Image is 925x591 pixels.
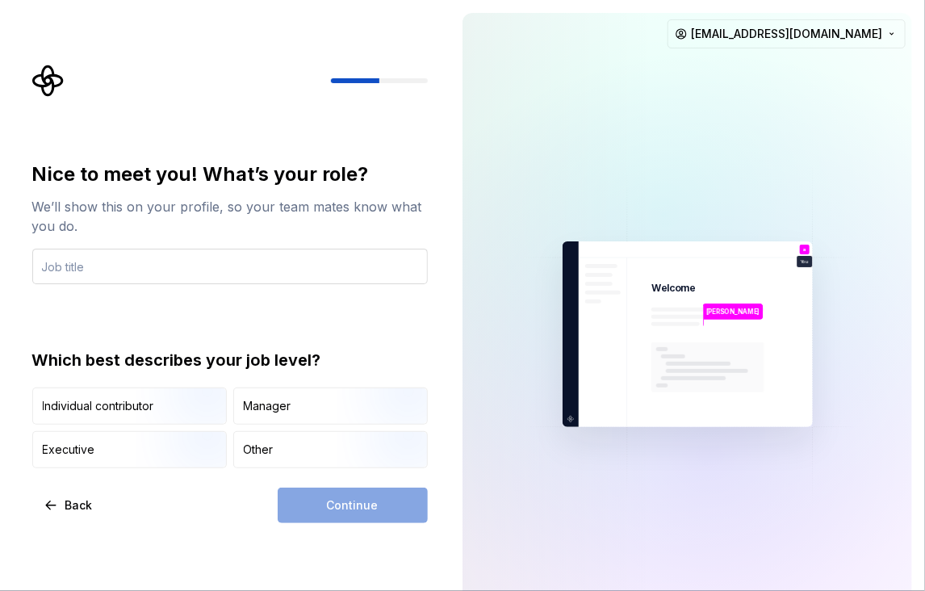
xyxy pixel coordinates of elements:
[43,398,154,414] div: Individual contributor
[651,282,696,295] p: Welcome
[803,247,806,252] p: a
[43,442,95,458] div: Executive
[244,398,291,414] div: Manager
[668,19,906,48] button: [EMAIL_ADDRESS][DOMAIN_NAME]
[32,249,428,284] input: Job title
[32,488,107,523] button: Back
[691,26,882,42] span: [EMAIL_ADDRESS][DOMAIN_NAME]
[32,161,428,187] div: Nice to meet you! What’s your role?
[32,65,65,97] svg: Supernova Logo
[244,442,274,458] div: Other
[800,259,809,264] p: You
[32,197,428,236] div: We’ll show this on your profile, so your team mates know what you do.
[706,307,760,316] p: [PERSON_NAME]
[65,497,93,513] span: Back
[32,349,428,371] div: Which best describes your job level?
